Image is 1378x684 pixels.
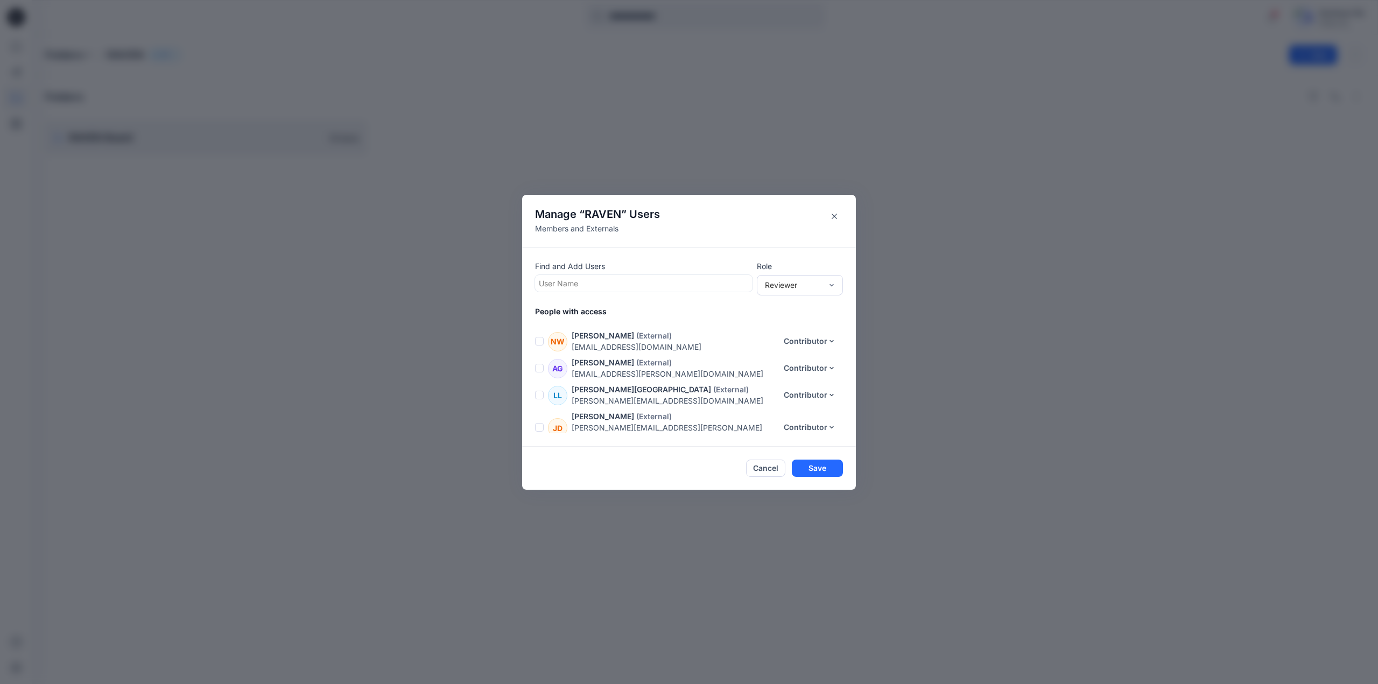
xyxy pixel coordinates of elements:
p: [EMAIL_ADDRESS][PERSON_NAME][DOMAIN_NAME] [572,368,777,379]
span: RAVEN [585,208,621,221]
button: Close [826,208,843,225]
div: LL [548,386,567,405]
p: [PERSON_NAME][GEOGRAPHIC_DATA] [572,384,711,395]
button: Contributor [777,359,843,377]
button: Contributor [777,386,843,404]
p: (External) [636,330,672,341]
button: Contributor [777,333,843,350]
p: [EMAIL_ADDRESS][DOMAIN_NAME] [572,341,777,352]
div: NW [548,332,567,351]
button: Contributor [777,419,843,436]
p: [PERSON_NAME] [572,357,634,368]
div: Reviewer [765,279,822,291]
p: Role [757,260,843,272]
button: Cancel [746,460,785,477]
div: AG [548,359,567,378]
div: JD [548,418,567,438]
p: Members and Externals [535,223,660,234]
p: (External) [713,384,749,395]
p: Find and Add Users [535,260,753,272]
p: (External) [636,357,672,368]
p: [PERSON_NAME][EMAIL_ADDRESS][DOMAIN_NAME] [572,395,777,406]
p: People with access [535,306,856,317]
p: [PERSON_NAME][EMAIL_ADDRESS][PERSON_NAME][DOMAIN_NAME] [572,422,777,445]
button: Save [792,460,843,477]
p: (External) [636,411,672,422]
p: [PERSON_NAME] [572,411,634,422]
h4: Manage “ ” Users [535,208,660,221]
p: [PERSON_NAME] [572,330,634,341]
